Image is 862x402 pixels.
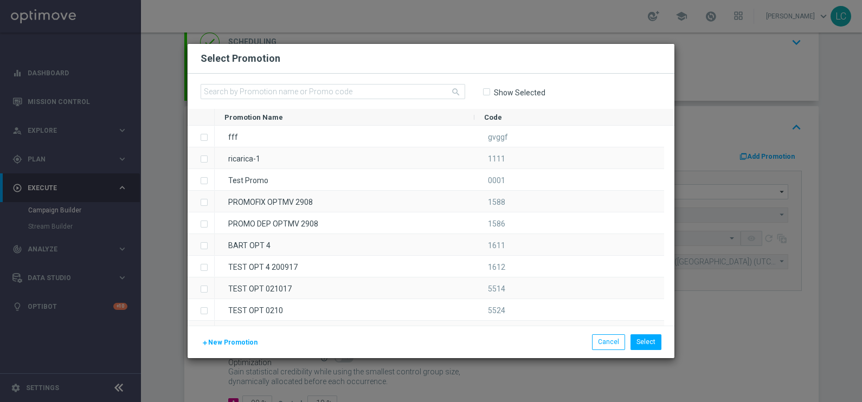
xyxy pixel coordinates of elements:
[188,321,215,342] div: Press SPACE to select this row.
[592,334,625,349] button: Cancel
[215,212,474,234] div: PROMO DEP OPTMV 2908
[488,198,505,206] span: 1588
[188,277,215,299] div: Press SPACE to select this row.
[488,176,505,185] span: 0001
[215,169,474,190] div: Test Promo
[215,321,474,342] div: TEST OPT0310
[215,234,474,255] div: BART OPT 4
[188,299,215,321] div: Press SPACE to select this row.
[215,299,664,321] div: Press SPACE to select this row.
[188,256,215,277] div: Press SPACE to select this row.
[215,234,664,256] div: Press SPACE to select this row.
[188,234,215,256] div: Press SPACE to select this row.
[208,339,258,346] span: New Promotion
[215,256,664,277] div: Press SPACE to select this row.
[215,169,664,191] div: Press SPACE to select this row.
[215,277,474,299] div: TEST OPT 021017
[215,126,664,147] div: Press SPACE to select this row.
[488,263,505,271] span: 1612
[215,126,474,147] div: fff
[215,256,474,277] div: TEST OPT 4 200917
[484,113,502,121] span: Code
[215,147,664,169] div: Press SPACE to select this row.
[631,334,661,349] button: Select
[451,87,461,97] i: search
[188,191,215,212] div: Press SPACE to select this row.
[215,191,474,212] div: PROMOFIX OPTMV 2908
[215,212,664,234] div: Press SPACE to select this row.
[188,147,215,169] div: Press SPACE to select this row.
[201,336,259,348] button: New Promotion
[215,191,664,212] div: Press SPACE to select this row.
[488,284,505,293] span: 5514
[215,299,474,320] div: TEST OPT 0210
[215,277,664,299] div: Press SPACE to select this row.
[188,212,215,234] div: Press SPACE to select this row.
[488,241,505,250] span: 1611
[488,133,508,141] span: gvggf
[493,88,545,98] label: Show Selected
[224,113,283,121] span: Promotion Name
[488,154,505,163] span: 1111
[188,126,215,147] div: Press SPACE to select this row.
[201,84,465,99] input: Search by Promotion name or Promo code
[488,306,505,315] span: 5524
[201,52,280,65] h2: Select Promotion
[215,321,664,342] div: Press SPACE to select this row.
[488,219,505,228] span: 1586
[215,147,474,168] div: ricarica-1
[202,340,208,346] i: add
[188,169,215,191] div: Press SPACE to select this row.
